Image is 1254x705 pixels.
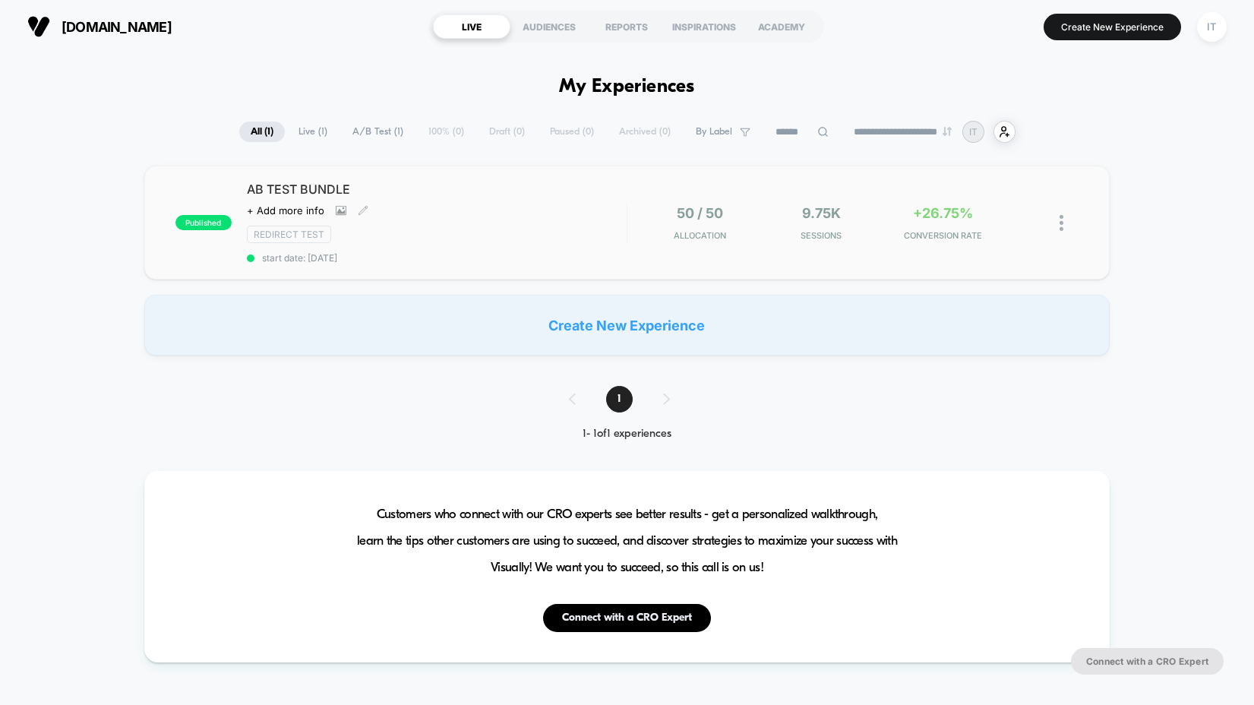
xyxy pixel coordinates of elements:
[588,14,665,39] div: REPORTS
[913,205,973,221] span: +26.75%
[247,252,627,264] span: start date: [DATE]
[8,328,32,352] button: Play, NEW DEMO 2025-VEED.mp4
[665,14,743,39] div: INSPIRATIONS
[510,14,588,39] div: AUDIENCES
[802,205,841,221] span: 9.75k
[530,334,576,348] input: Volume
[27,15,50,38] img: Visually logo
[559,76,695,98] h1: My Experiences
[460,332,501,349] div: Duration
[247,204,324,217] span: + Add more info
[1192,11,1231,43] button: IT
[62,19,172,35] span: [DOMAIN_NAME]
[674,230,726,241] span: Allocation
[886,230,1000,241] span: CONVERSION RATE
[23,14,176,39] button: [DOMAIN_NAME]
[341,122,415,142] span: A/B Test ( 1 )
[1060,215,1063,231] img: close
[302,162,338,198] button: Play, NEW DEMO 2025-VEED.mp4
[247,226,331,243] span: Redirect Test
[543,604,711,632] button: Connect with a CRO Expert
[696,126,732,138] span: By Label
[1071,648,1224,675] button: Connect with a CRO Expert
[606,386,633,413] span: 1
[144,295,1110,356] div: Create New Experience
[247,182,627,197] span: AB TEST BUNDLE
[554,428,700,441] div: 1 - 1 of 1 experiences
[433,14,510,39] div: LIVE
[943,127,952,136] img: end
[175,215,232,230] span: published
[969,126,978,138] p: IT
[423,332,458,349] div: Current time
[239,122,285,142] span: All ( 1 )
[677,205,723,221] span: 50 / 50
[764,230,878,241] span: Sessions
[743,14,820,39] div: ACADEMY
[1044,14,1181,40] button: Create New Experience
[287,122,339,142] span: Live ( 1 )
[357,501,897,581] span: Customers who connect with our CRO experts see better results - get a personalized walkthrough, l...
[1197,12,1227,42] div: IT
[11,308,631,322] input: Seek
